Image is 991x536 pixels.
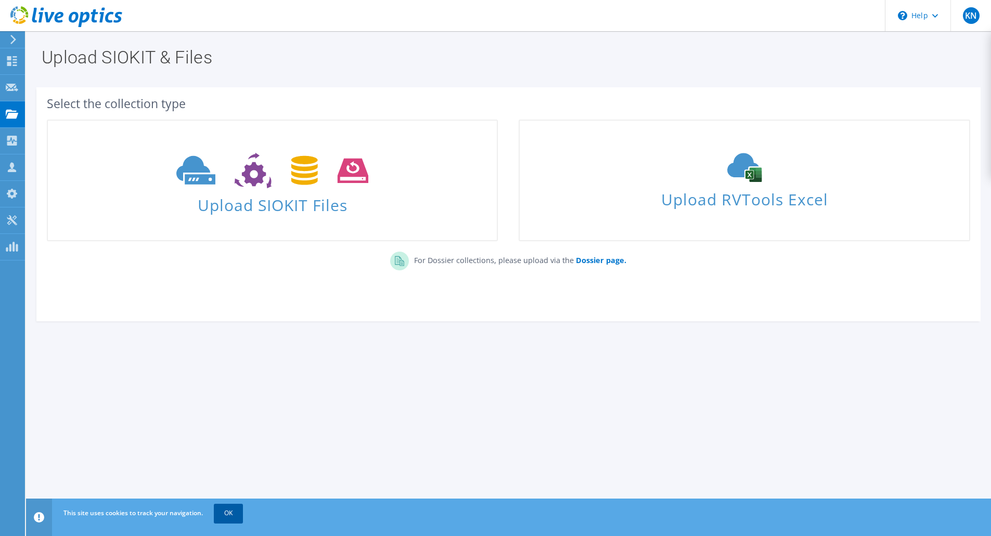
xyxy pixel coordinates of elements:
span: This site uses cookies to track your navigation. [63,508,203,517]
a: Dossier page. [574,255,626,265]
svg: \n [898,11,907,20]
span: KN [963,7,980,24]
span: Upload RVTools Excel [520,186,969,208]
a: Upload SIOKIT Files [47,120,498,241]
span: Upload SIOKIT Files [48,191,497,213]
a: Upload RVTools Excel [519,120,970,241]
div: Select the collection type [47,98,970,109]
p: For Dossier collections, please upload via the [409,252,626,266]
h1: Upload SIOKIT & Files [42,48,970,66]
a: OK [214,504,243,522]
b: Dossier page. [576,255,626,265]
